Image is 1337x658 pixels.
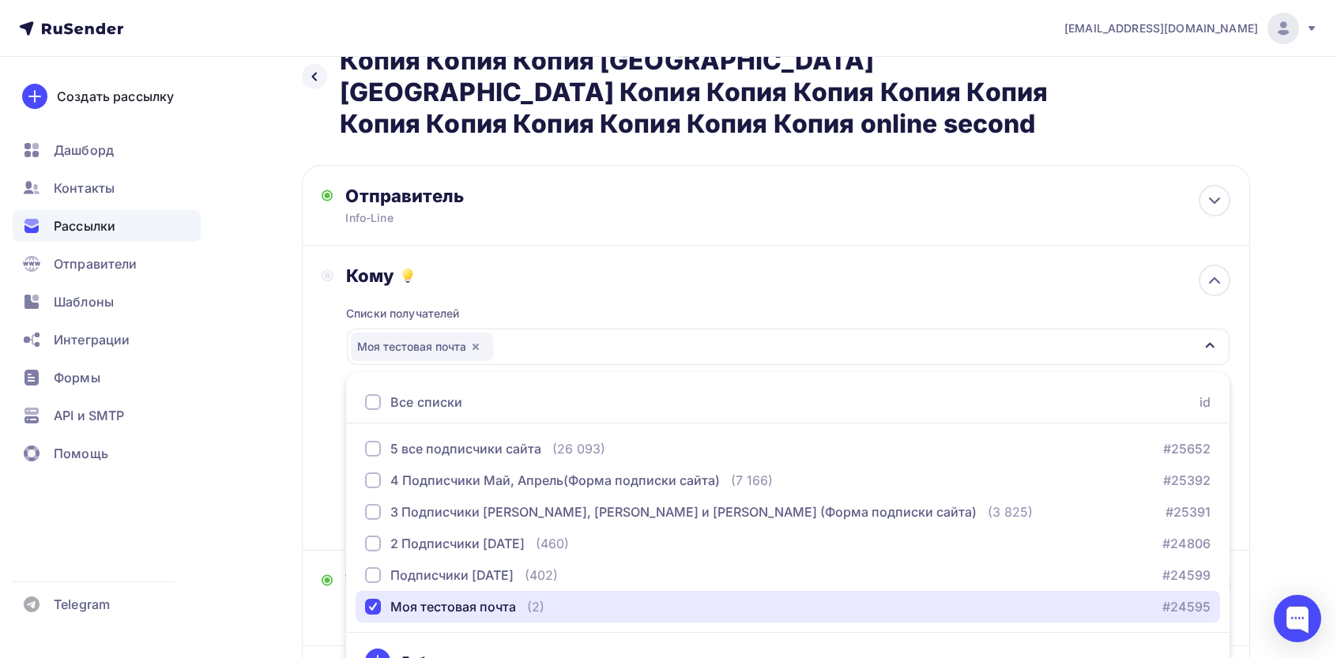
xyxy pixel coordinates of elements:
a: #25652 [1164,439,1211,458]
div: Кому [346,265,1230,287]
div: (3 825) [988,502,1033,521]
div: Подписчики [DATE] [390,566,514,585]
div: 2 Подписчики [DATE] [390,534,525,553]
div: Моя тестовая почта [351,333,493,361]
span: Шаблоны [54,292,114,311]
div: 4 Подписчики Май, Апрель(Форма подписки сайта) [390,471,720,490]
a: #24599 [1163,566,1211,585]
span: Дашборд [54,141,114,160]
span: Помощь [54,444,108,463]
a: Рассылки [13,210,201,242]
a: Контакты [13,172,201,204]
div: 5 все подписчики сайта [390,439,541,458]
a: Дашборд [13,134,201,166]
div: (7 166) [731,471,773,490]
button: Моя тестовая почта [346,328,1230,366]
a: Отправители [13,248,201,280]
a: Формы [13,362,201,393]
div: (460) [536,534,569,553]
div: Отправитель [345,185,687,207]
a: [EMAIL_ADDRESS][DOMAIN_NAME] [1064,13,1318,44]
span: API и SMTP [54,406,124,425]
div: (26 093) [552,439,605,458]
div: (2) [527,597,544,616]
span: Telegram [54,595,110,614]
div: (402) [525,566,558,585]
span: [EMAIL_ADDRESS][DOMAIN_NAME] [1064,21,1258,36]
div: id [1200,393,1211,412]
div: Все списки [390,393,462,412]
div: Списки получателей [346,306,460,321]
span: Интеграции [54,330,130,349]
a: #24806 [1163,534,1211,553]
div: Создать рассылку [57,87,174,106]
h2: Копия Копия Копия Копия Копия Копия Копия Копия Копия Копия Копия Копия [GEOGRAPHIC_DATA] [GEOGRA... [340,13,1121,140]
a: #24595 [1163,597,1211,616]
div: 3 Подписчики [PERSON_NAME], [PERSON_NAME] и [PERSON_NAME] (Форма подписки сайта) [390,502,977,521]
span: Рассылки [54,216,115,235]
span: Контакты [54,179,115,197]
a: #25392 [1164,471,1211,490]
a: #25391 [1166,502,1211,521]
div: Моя тестовая почта [390,597,516,616]
span: Формы [54,368,100,387]
div: Info-Line [345,210,653,226]
span: Отправители [54,254,137,273]
a: Шаблоны [13,286,201,318]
